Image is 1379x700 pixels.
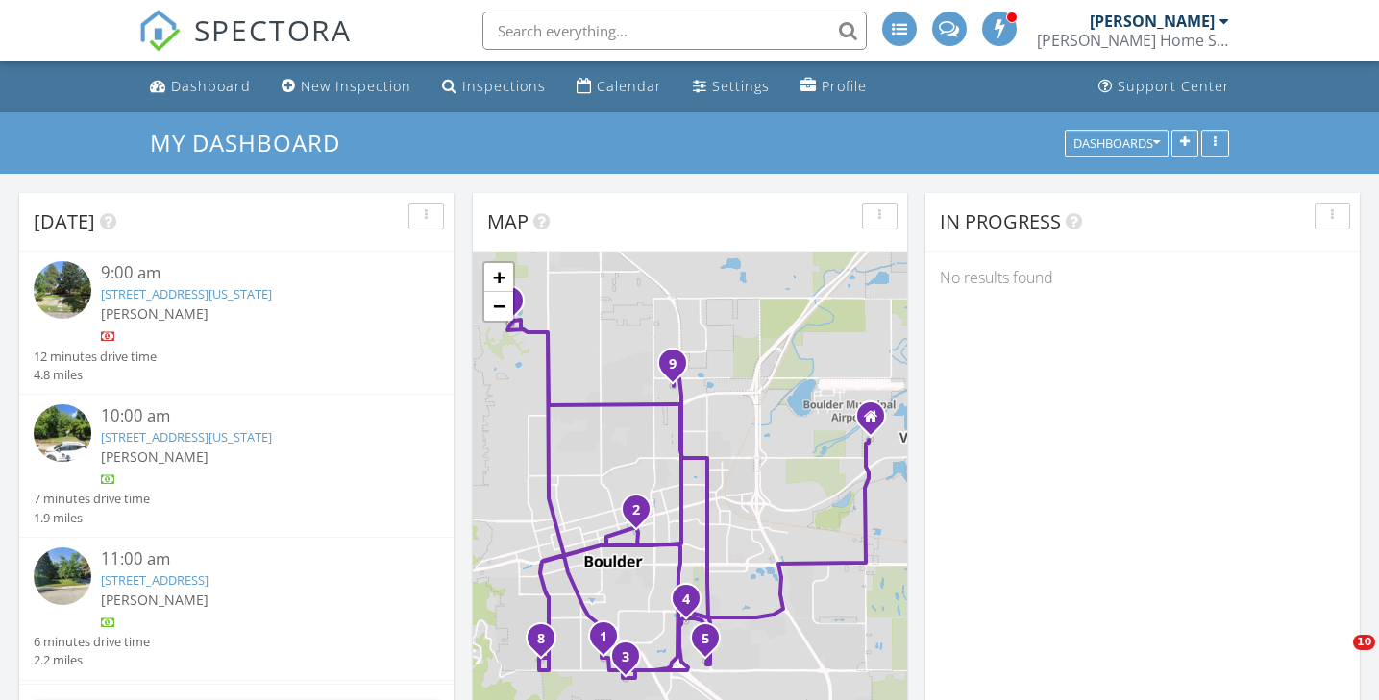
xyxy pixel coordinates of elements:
[487,208,529,234] span: Map
[632,504,640,518] i: 2
[871,416,882,427] div: 5505 Valmont Road Lot 47, Boulder CO 80301
[274,69,419,105] a: New Inspection
[171,77,251,95] div: Dashboard
[34,366,157,384] div: 4.8 miles
[569,69,670,105] a: Calendar
[603,636,615,647] div: 780 16th St , Boulder, Colorado 80302
[509,301,521,312] div: 639 Quince Cir , Boulder, Colorado 80304
[685,69,777,105] a: Settings
[705,638,717,649] div: 2915 Baseline Road 420, Boulder, Colorado 80303
[1037,31,1229,50] div: Scott Home Services, LLC
[482,12,867,50] input: Search everything...
[626,656,637,667] div: 1920 Columbine Ave, Boulder, CO 80302
[101,547,406,571] div: 11:00 am
[484,263,513,292] a: Zoom in
[34,547,439,670] a: 11:00 am [STREET_ADDRESS] [PERSON_NAME] 6 minutes drive time 2.2 miles
[1065,130,1169,157] button: Dashboards
[822,77,867,95] div: Profile
[138,10,181,52] img: The Best Home Inspection Software - Spectora
[301,77,411,95] div: New Inspection
[34,404,439,527] a: 10:00 am [STREET_ADDRESS][US_STATE] [PERSON_NAME] 7 minutes drive time 1.9 miles
[1314,635,1360,681] iframe: Intercom live chat
[101,404,406,428] div: 10:00 am
[712,77,770,95] div: Settings
[622,651,629,664] i: 3
[34,490,150,508] div: 7 minutes drive time
[636,509,648,520] div: 1851 22nd St 6, Boulder, Colorado 80302
[101,447,209,466] span: [PERSON_NAME]
[34,651,150,669] div: 2.2 miles
[101,285,272,302] a: [STREET_ADDRESS][US_STATE]
[1118,77,1230,95] div: Support Center
[34,547,91,605] img: streetview
[669,358,677,372] i: 9
[34,633,150,651] div: 6 minutes drive time
[682,593,690,607] i: 4
[34,208,95,234] span: [DATE]
[600,631,607,644] i: 1
[1091,69,1238,105] a: Support Center
[101,591,209,609] span: [PERSON_NAME]
[1073,136,1160,150] div: Dashboards
[101,304,209,323] span: [PERSON_NAME]
[940,208,1061,234] span: In Progress
[686,598,698,610] div: 2850 E College Ave 107, Boulder, Colorado 80303
[673,363,684,374] div: 3520 Arthur Ct 1-4, Boulder, CO 80304
[34,261,91,319] img: streetview
[142,69,259,105] a: Dashboard
[34,261,439,384] a: 9:00 am [STREET_ADDRESS][US_STATE] [PERSON_NAME] 12 minutes drive time 4.8 miles
[34,509,150,527] div: 1.9 miles
[101,428,272,446] a: [STREET_ADDRESS][US_STATE]
[34,348,157,366] div: 12 minutes drive time
[702,633,709,646] i: 5
[194,10,352,50] span: SPECTORA
[925,252,1360,303] div: No results found
[101,571,209,589] a: [STREET_ADDRESS]
[537,633,545,646] i: 8
[484,292,513,321] a: Zoom out
[597,77,662,95] div: Calendar
[1353,635,1375,650] span: 10
[462,77,546,95] div: Inspections
[434,69,554,105] a: Inspections
[101,261,406,285] div: 9:00 am
[793,69,874,105] a: Profile
[150,127,357,158] a: My Dashboard
[1090,12,1215,31] div: [PERSON_NAME]
[541,638,553,649] div: 781 Grant Pl , Boulder, Colorado 80302
[34,404,91,462] img: streetview
[138,26,352,66] a: SPECTORA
